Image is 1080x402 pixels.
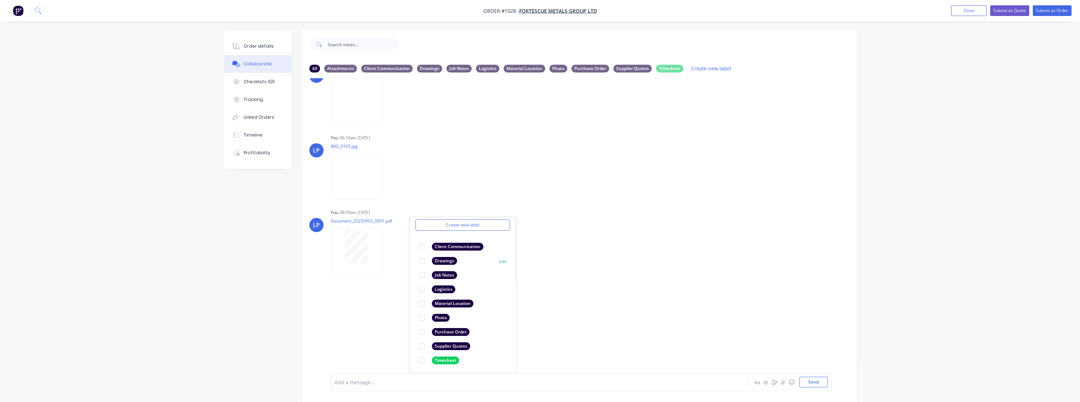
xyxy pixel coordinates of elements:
[340,135,370,141] div: 06:50am [DATE]
[224,55,292,73] button: Collaborate
[432,285,455,293] div: Logistics
[990,5,1029,16] button: Submit as Quote
[432,243,483,251] div: Client Communication
[432,314,450,322] div: Photo
[340,209,370,216] div: 08:09am [DATE]
[244,96,263,103] div: Tracking
[224,144,292,162] button: Profitability
[244,43,274,49] div: Order details
[331,209,338,216] div: You
[656,65,683,73] div: Timesheet
[324,65,357,73] div: Attachments
[224,126,292,144] button: Timeline
[519,7,597,14] a: FORTESCUE METALS GROUP LTD
[224,37,292,55] button: Order details
[571,65,609,73] div: Purchase Order
[432,357,459,364] div: Timesheet
[504,65,545,73] div: Material Location
[432,271,457,279] div: Job Notes
[244,132,262,138] div: Timeline
[313,146,320,155] div: LP
[244,61,272,67] div: Collaborate
[613,65,652,73] div: Supplier Quotes
[753,378,762,386] button: Aa
[417,65,442,73] div: Drawings
[244,79,275,85] div: Checklists 0/0
[361,65,413,73] div: Client Communication
[799,377,827,387] button: Send
[224,91,292,108] button: Tracking
[432,300,473,307] div: Material Location
[13,5,23,16] img: Factory
[313,221,320,229] div: LP
[244,114,274,120] div: Linked Orders
[432,342,470,350] div: Supplier Quotes
[224,108,292,126] button: Linked Orders
[951,5,987,16] button: Close
[446,65,472,73] div: Job Notes
[331,218,392,224] p: Document_20250902_0001.pdf
[416,219,510,231] button: Create new label
[224,73,292,91] button: Checklists 0/0
[331,143,389,149] p: IMG_0165.jpg
[549,65,567,73] div: Photo
[309,65,320,73] div: All
[762,378,770,386] button: @
[787,378,796,386] button: ☺
[483,7,519,14] span: Order #1028 -
[432,257,457,265] div: Drawings
[688,64,735,73] button: Create new label
[328,37,398,52] input: Search notes...
[1033,5,1071,16] button: Submit as Order
[244,150,270,156] div: Profitability
[331,135,338,141] div: You
[476,65,499,73] div: Logistics
[432,328,470,336] div: Purchase Order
